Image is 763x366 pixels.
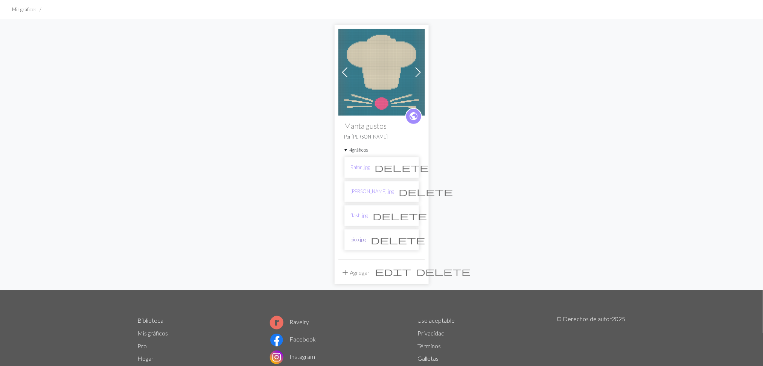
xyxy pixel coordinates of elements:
[375,162,429,173] span: delete
[417,266,471,277] span: delete
[341,267,350,278] span: add
[375,266,411,277] span: edit
[373,264,414,279] button: Edit
[270,318,309,325] a: Ravelry
[366,233,430,247] button: Eliminar gráfico
[352,134,388,140] font: [PERSON_NAME]
[344,146,419,154] summary: 4gráficos
[394,185,458,199] button: Eliminar gráfico
[352,147,368,153] font: gráficos
[350,269,370,276] font: Agregar
[289,318,309,325] font: Ravelry
[138,329,168,337] a: Mis gráficos
[351,212,368,218] font: flash.jpg
[344,122,387,130] font: Manta gustos
[338,29,425,116] img: Ratón.jpg
[405,108,422,125] a: public
[12,6,37,12] font: Mis gráficos
[351,164,370,171] a: Ratón.jpg
[289,353,315,360] font: Instagram
[556,315,612,322] font: © Derechos de autor
[138,355,154,362] a: Hogar
[270,335,316,343] a: Facebook
[370,160,434,175] button: Eliminar gráfico
[344,134,351,140] font: Por
[375,267,411,276] i: Edit
[351,164,370,170] font: Ratón.jpg
[351,188,394,195] a: [PERSON_NAME].jpg
[138,317,164,324] a: Biblioteca
[338,68,425,75] a: Ratón.jpg
[612,315,625,322] font: 2025
[270,316,283,329] img: Logotipo de Ravelry
[417,355,439,362] a: Galletas
[349,147,352,153] font: 4
[414,264,474,279] button: Borrar
[289,335,316,343] font: Facebook
[351,212,368,219] a: flash.jpg
[417,317,455,324] a: Uso aceptable
[417,342,441,349] a: Términos
[371,235,425,245] span: delete
[338,264,373,280] button: Agregar
[138,342,147,349] a: Pro
[399,186,453,197] span: delete
[409,110,418,122] span: public
[417,329,445,337] a: Privacidad
[373,210,427,221] span: delete
[270,333,283,347] img: Logotipo de Facebook
[270,353,315,360] a: Instagram
[368,209,432,223] button: Eliminar gráfico
[351,236,366,243] a: pico.jpg
[409,109,418,124] i: public
[270,351,283,364] img: Logotipo de Instagram
[351,188,394,194] font: [PERSON_NAME].jpg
